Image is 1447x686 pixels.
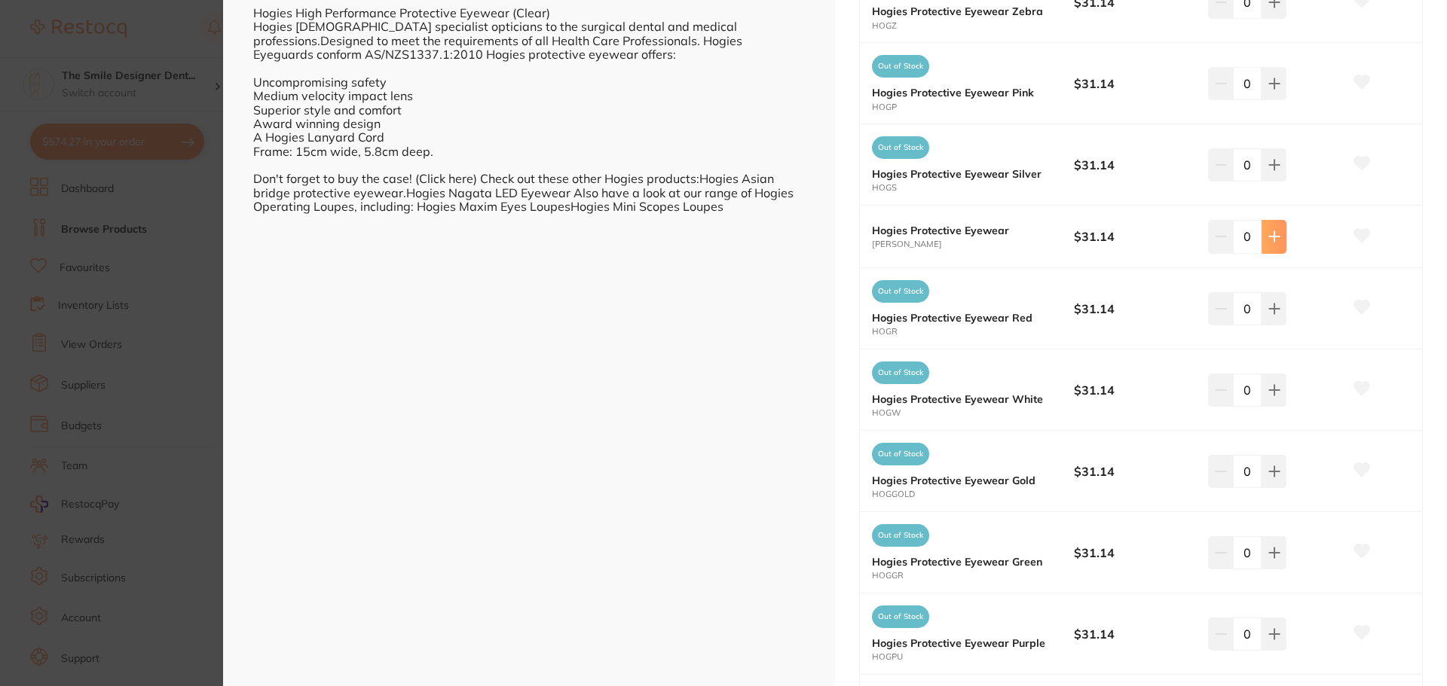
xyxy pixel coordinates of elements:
b: $31.14 [1074,626,1195,642]
b: Hogies Protective Eyewear Purple [872,637,1054,649]
small: HOGP [872,102,1074,112]
b: Hogies Protective Eyewear Silver [872,168,1054,180]
small: HOGS [872,183,1074,193]
span: Out of Stock [872,361,929,384]
span: Out of Stock [872,280,929,303]
small: HOGW [872,408,1074,418]
b: Hogies Protective Eyewear Gold [872,474,1054,486]
small: HOGZ [872,21,1074,31]
b: Hogies Protective Eyewear White [872,393,1054,405]
span: Out of Stock [872,443,929,465]
small: HOGGOLD [872,489,1074,499]
b: Hogies Protective Eyewear [872,224,1054,236]
b: Hogies Protective Eyewear Pink [872,87,1054,99]
b: $31.14 [1074,75,1195,92]
small: HOGPU [872,652,1074,662]
b: $31.14 [1074,228,1195,245]
span: Out of Stock [872,55,929,78]
small: HOGR [872,327,1074,337]
b: Hogies Protective Eyewear Red [872,312,1054,324]
b: $31.14 [1074,300,1195,317]
span: Out of Stock [872,605,929,628]
small: [PERSON_NAME] [872,239,1074,249]
b: $31.14 [1074,544,1195,561]
b: Hogies Protective Eyewear Zebra [872,5,1054,17]
b: $31.14 [1074,463,1195,480]
b: $31.14 [1074,157,1195,173]
b: $31.14 [1074,382,1195,398]
small: HOGGR [872,571,1074,581]
span: Out of Stock [872,136,929,159]
span: Out of Stock [872,524,929,547]
b: Hogies Protective Eyewear Green [872,556,1054,568]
